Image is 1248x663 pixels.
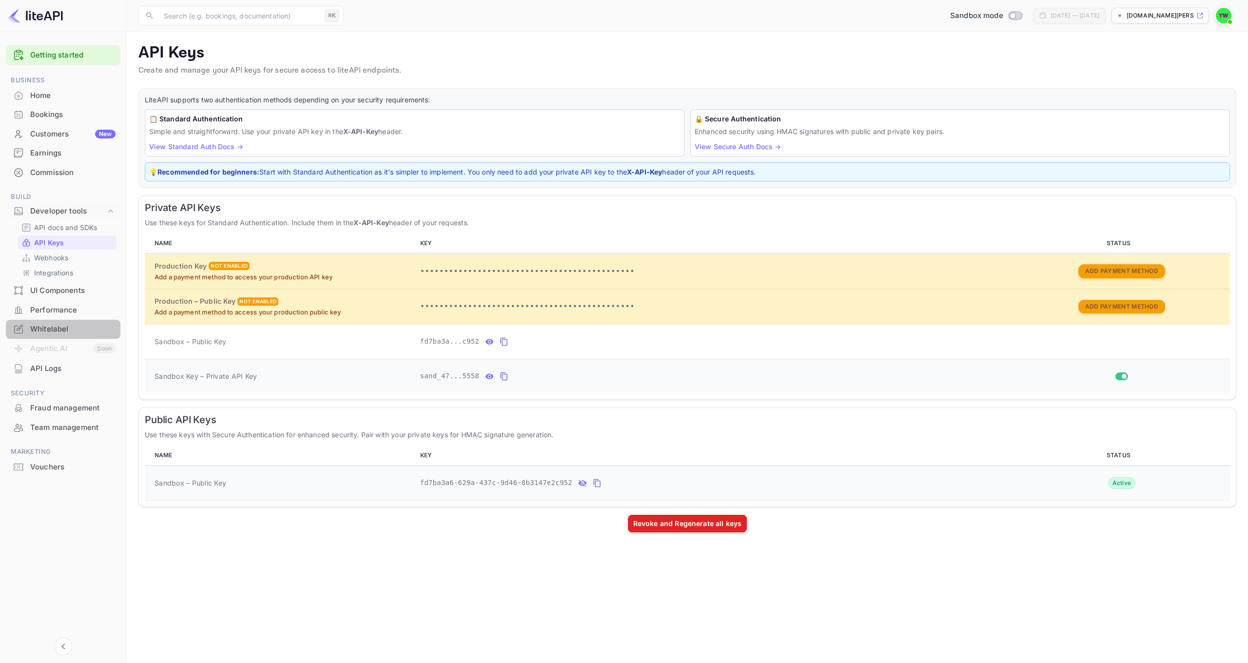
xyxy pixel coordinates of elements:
span: fd7ba3a6-629a-437c-9d46-8b3147e2c952 [420,478,572,488]
div: CustomersNew [6,125,120,144]
th: STATUS [1013,446,1230,466]
a: Earnings [6,144,120,162]
p: ••••••••••••••••••••••••••••••••••••••••••••• [420,266,1009,277]
div: Vouchers [30,462,116,473]
div: API docs and SDKs [18,220,117,234]
strong: X-API-Key [353,218,389,227]
a: View Standard Auth Docs → [149,142,243,151]
p: Use these keys with Secure Authentication for enhanced security. Pair with your private keys for ... [145,429,1230,440]
span: Security [6,388,120,399]
div: UI Components [6,281,120,300]
div: Switch to Production mode [946,10,1026,21]
p: Create and manage your API keys for secure access to liteAPI endpoints. [138,65,1236,77]
p: Use these keys for Standard Authentication. Include them in the header of your requests. [145,217,1230,228]
div: Not enabled [237,297,278,306]
a: Team management [6,418,120,436]
div: Developer tools [30,206,106,217]
div: Team management [30,422,116,433]
div: UI Components [30,285,116,296]
p: API docs and SDKs [34,222,97,233]
div: Vouchers [6,458,120,477]
img: Tse Ping Wong [1216,8,1231,23]
div: Active [1108,477,1136,489]
a: View Secure Auth Docs → [695,142,781,151]
a: API Keys [21,237,113,248]
div: Bookings [6,105,120,124]
p: Integrations [34,268,73,278]
h6: Public API Keys [145,414,1230,426]
p: ••••••••••••••••••••••••••••••••••••••••••••• [420,301,1009,312]
p: API Keys [34,237,64,248]
a: Integrations [21,268,113,278]
div: Webhooks [18,251,117,265]
div: Bookings [30,109,116,120]
p: API Keys [138,43,1236,63]
p: Add a payment method to access your production public key [155,308,412,317]
a: UI Components [6,281,120,299]
h6: 📋 Standard Authentication [149,114,680,124]
div: Team management [6,418,120,437]
div: API Keys [18,235,117,250]
div: Home [6,86,120,105]
a: Fraud management [6,399,120,417]
div: Commission [30,167,116,178]
th: NAME [145,234,416,253]
div: Customers [30,129,116,140]
a: Vouchers [6,458,120,476]
div: Revoke and Regenerate all keys [633,518,742,528]
h6: Private API Keys [145,202,1230,214]
p: LiteAPI supports two authentication methods depending on your security requirements: [145,95,1230,105]
div: Earnings [30,148,116,159]
h6: Production – Public Key [155,296,235,307]
a: API docs and SDKs [21,222,113,233]
a: Whitelabel [6,320,120,338]
table: public api keys table [145,446,1230,501]
div: Home [30,90,116,101]
a: Add Payment Method [1078,267,1165,275]
strong: Recommended for beginners: [157,168,259,176]
div: Earnings [6,144,120,163]
div: Fraud management [6,399,120,418]
table: private api keys table [145,234,1230,393]
span: Build [6,192,120,202]
span: Sandbox mode [950,10,1003,21]
a: CustomersNew [6,125,120,143]
p: Add a payment method to access your production API key [155,273,412,282]
div: API Logs [30,363,116,374]
input: Search (e.g. bookings, documentation) [158,6,321,25]
p: [DOMAIN_NAME][PERSON_NAME]... [1127,11,1194,20]
div: Getting started [6,45,120,65]
div: New [95,130,116,138]
div: Integrations [18,266,117,280]
button: Add Payment Method [1078,300,1165,314]
span: Business [6,75,120,86]
a: Bookings [6,105,120,123]
div: [DATE] — [DATE] [1051,11,1099,20]
p: Enhanced security using HMAC signatures with public and private key pairs. [695,126,1226,136]
span: Sandbox – Public Key [155,478,226,488]
a: Webhooks [21,253,113,263]
a: API Logs [6,359,120,377]
span: fd7ba3a...c952 [420,336,480,347]
span: sand_47...5558 [420,371,480,381]
th: STATUS [1013,234,1230,253]
button: Collapse navigation [55,638,72,655]
div: Whitelabel [30,324,116,335]
p: Simple and straightforward. Use your private API key in the header. [149,126,680,136]
strong: X-API-Key [627,168,662,176]
a: Home [6,86,120,104]
a: Commission [6,163,120,181]
th: KEY [416,234,1013,253]
h6: 🔒 Secure Authentication [695,114,1226,124]
div: Performance [6,301,120,320]
div: Not enabled [209,262,250,270]
div: Performance [30,305,116,316]
div: Developer tools [6,203,120,220]
a: Performance [6,301,120,319]
td: Sandbox Key – Private API Key [145,359,416,393]
div: Fraud management [30,403,116,414]
div: Commission [6,163,120,182]
div: ⌘K [325,9,339,22]
span: Marketing [6,447,120,457]
p: Webhooks [34,253,68,263]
